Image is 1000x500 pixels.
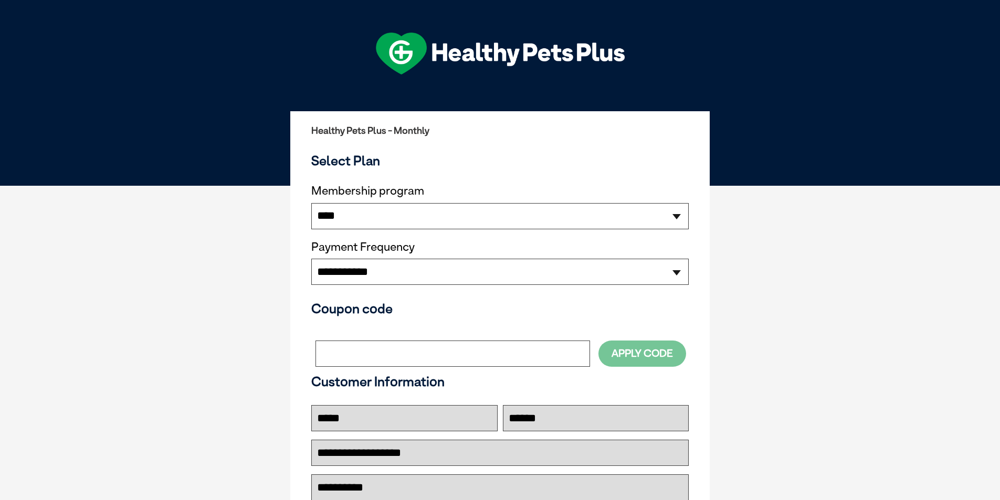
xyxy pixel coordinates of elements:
[376,33,625,75] img: hpp-logo-landscape-green-white.png
[311,374,689,389] h3: Customer Information
[311,240,415,254] label: Payment Frequency
[311,301,689,316] h3: Coupon code
[311,153,689,168] h3: Select Plan
[311,184,689,198] label: Membership program
[598,341,686,366] button: Apply Code
[311,125,689,136] h2: Healthy Pets Plus - Monthly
